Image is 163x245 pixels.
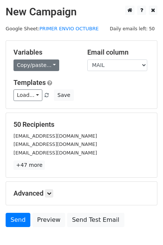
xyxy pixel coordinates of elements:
h5: Email column [87,48,150,56]
small: [EMAIL_ADDRESS][DOMAIN_NAME] [13,133,97,139]
a: Send Test Email [67,213,124,227]
a: PRIMER ENVIO OCTUBRE [39,26,99,31]
small: Google Sheet: [6,26,99,31]
small: [EMAIL_ADDRESS][DOMAIN_NAME] [13,150,97,156]
span: Daily emails left: 50 [107,25,157,33]
h5: 50 Recipients [13,120,150,129]
a: Copy/paste... [13,59,59,71]
a: Load... [13,89,42,101]
a: Send [6,213,30,227]
small: [EMAIL_ADDRESS][DOMAIN_NAME] [13,141,97,147]
a: Templates [13,79,46,86]
iframe: Chat Widget [126,209,163,245]
div: Widget de chat [126,209,163,245]
h5: Variables [13,48,76,56]
a: Preview [32,213,65,227]
a: Daily emails left: 50 [107,26,157,31]
h5: Advanced [13,189,150,197]
h2: New Campaign [6,6,157,18]
button: Save [54,89,73,101]
a: +47 more [13,160,45,170]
